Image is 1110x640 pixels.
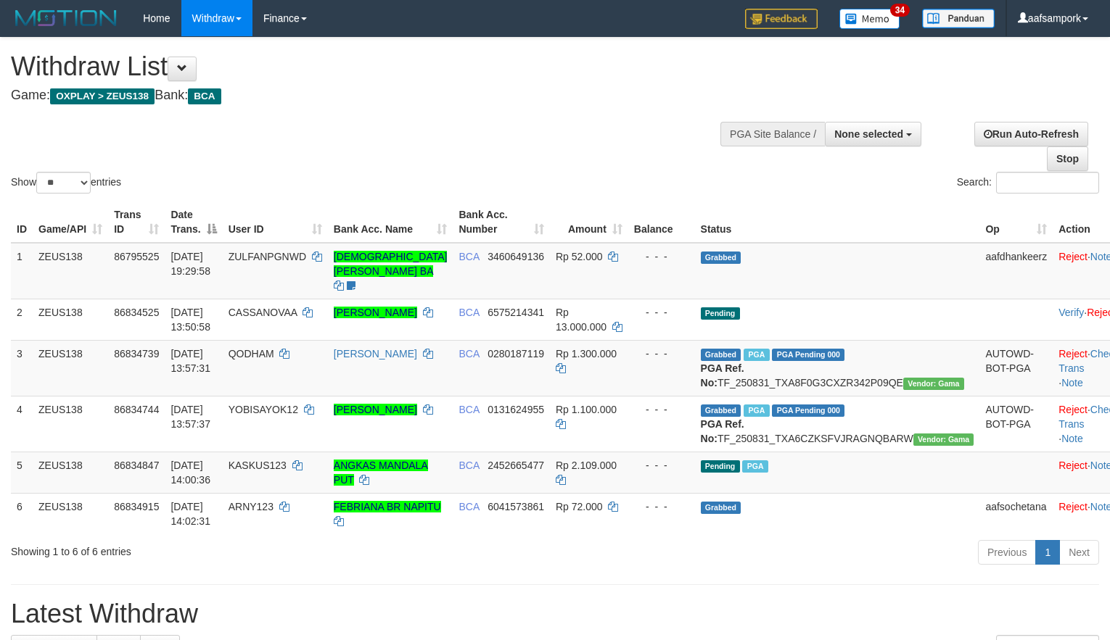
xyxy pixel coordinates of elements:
th: User ID: activate to sort column ascending [223,201,328,243]
span: [DATE] 13:57:31 [170,348,210,374]
a: Reject [1058,501,1088,512]
a: ANGKAS MANDALA PUT [334,460,428,486]
th: Status [695,201,980,243]
div: - - - [634,249,689,264]
a: Reject [1058,404,1088,415]
td: aafsochetana [979,493,1053,534]
th: Date Trans.: activate to sort column descending [165,201,222,243]
span: Copy 3460649136 to clipboard [488,251,544,262]
span: Vendor URL: https://trx31.1velocity.biz [903,378,964,390]
span: 86795525 [114,251,159,262]
span: Copy 2452665477 to clipboard [488,460,544,471]
span: Rp 1.300.000 [556,348,617,360]
a: [DEMOGRAPHIC_DATA][PERSON_NAME] BA [334,251,448,277]
h1: Latest Withdraw [11,599,1099,628]
span: Rp 72.000 [556,501,603,512]
span: [DATE] 14:00:36 [170,460,210,486]
td: 2 [11,299,33,340]
td: AUTOWD-BOT-PGA [979,340,1053,396]
a: Note [1061,377,1083,388]
span: Grabbed [701,252,741,264]
span: Grabbed [701,349,741,361]
div: - - - [634,458,689,473]
span: KASKUS123 [229,460,287,471]
a: Next [1059,540,1099,565]
td: TF_250831_TXA6CZKSFVJRAGNQBARW [695,396,980,452]
a: Reject [1058,251,1088,262]
td: ZEUS138 [33,452,108,493]
td: ZEUS138 [33,340,108,396]
span: BCA [459,348,479,360]
img: panduan.png [922,9,995,28]
img: Button%20Memo.svg [839,9,900,29]
span: BCA [459,501,479,512]
td: ZEUS138 [33,396,108,452]
img: MOTION_logo.png [11,7,121,29]
td: 1 [11,243,33,299]
span: BCA [459,307,479,318]
span: 86834915 [114,501,159,512]
span: [DATE] 14:02:31 [170,501,210,527]
th: Op: activate to sort column ascending [979,201,1053,243]
span: Pending [701,460,740,473]
span: Copy 0280187119 to clipboard [488,348,544,360]
span: CASSANOVAA [229,307,297,318]
span: Copy 6575214341 to clipboard [488,307,544,318]
span: 86834525 [114,307,159,318]
span: Pending [701,307,740,320]
span: BCA [459,404,479,415]
a: [PERSON_NAME] [334,404,417,415]
span: BCA [188,88,221,104]
a: Previous [978,540,1036,565]
th: Bank Acc. Number: activate to sort column ascending [453,201,550,243]
td: 6 [11,493,33,534]
b: PGA Ref. No: [701,418,744,444]
span: Marked by aafnoeunsreypich [742,460,768,473]
span: BCA [459,460,479,471]
a: FEBRIANA BR NAPITU [334,501,441,512]
a: Stop [1047,146,1088,171]
td: TF_250831_TXA8F0G3CXZR342P09QE [695,340,980,396]
th: Amount: activate to sort column ascending [550,201,628,243]
span: QODHAM [229,348,274,360]
a: Run Auto-Refresh [974,122,1088,146]
th: ID [11,201,33,243]
div: PGA Site Balance / [720,122,825,146]
span: PGA Pending [772,404,844,417]
a: [PERSON_NAME] [334,307,417,318]
a: Reject [1058,460,1088,471]
div: - - - [634,305,689,320]
th: Trans ID: activate to sort column ascending [108,201,165,243]
div: - - - [634,499,689,514]
th: Bank Acc. Name: activate to sort column ascending [328,201,453,243]
th: Game/API: activate to sort column ascending [33,201,108,243]
td: ZEUS138 [33,299,108,340]
td: 4 [11,396,33,452]
a: Reject [1058,348,1088,360]
span: 86834744 [114,404,159,415]
label: Show entries [11,172,121,194]
span: [DATE] 13:50:58 [170,307,210,333]
span: Vendor URL: https://trx31.1velocity.biz [913,433,974,446]
button: None selected [825,122,921,146]
div: Showing 1 to 6 of 6 entries [11,539,452,559]
select: Showentries [36,172,91,194]
span: [DATE] 13:57:37 [170,404,210,430]
a: Note [1061,433,1083,444]
td: 5 [11,452,33,493]
b: PGA Ref. No: [701,362,744,388]
span: OXPLAY > ZEUS138 [50,88,155,104]
span: YOBISAYOK12 [229,404,298,415]
label: Search: [957,172,1099,194]
a: [PERSON_NAME] [334,348,417,360]
span: 86834847 [114,460,159,471]
td: ZEUS138 [33,493,108,534]
div: - - - [634,346,689,361]
span: Grabbed [701,502,741,514]
td: AUTOWD-BOT-PGA [979,396,1053,452]
span: Rp 13.000.000 [556,307,607,333]
span: ARNY123 [229,501,274,512]
span: Grabbed [701,404,741,417]
td: aafdhankeerz [979,243,1053,299]
span: None selected [834,128,903,140]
